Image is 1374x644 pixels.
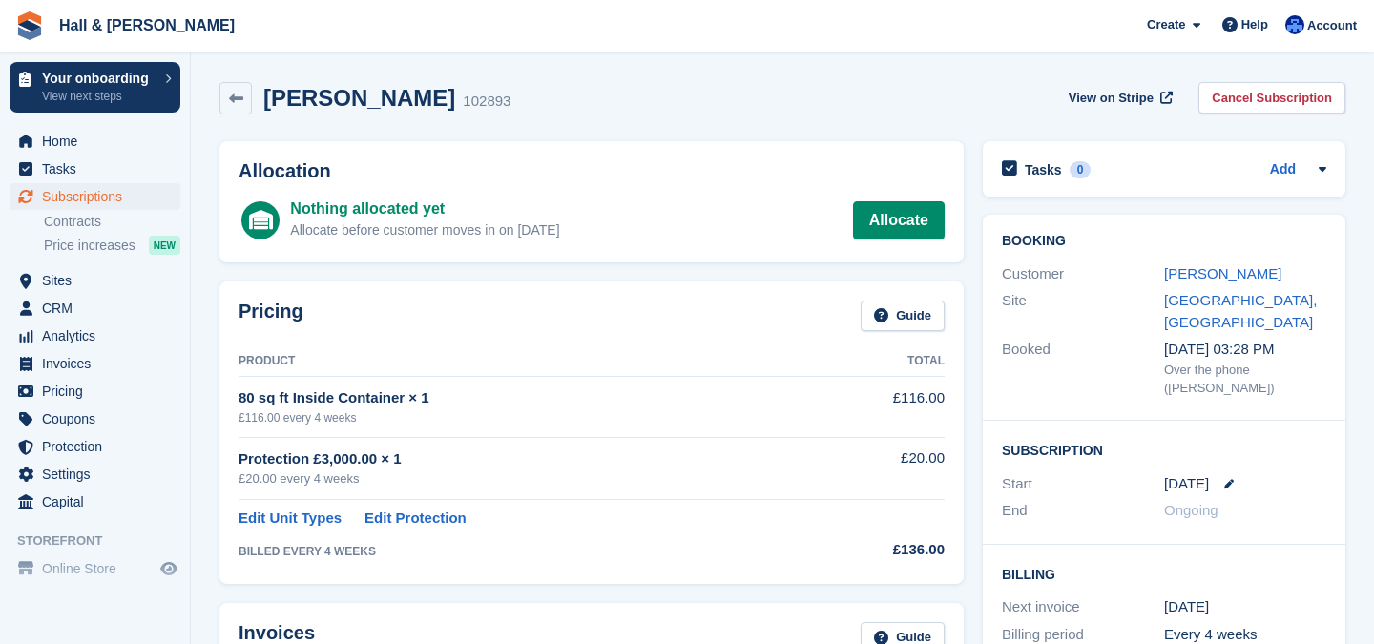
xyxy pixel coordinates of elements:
a: menu [10,461,180,488]
span: Capital [42,488,156,515]
span: Protection [42,433,156,460]
h2: Pricing [239,301,303,332]
h2: Tasks [1025,161,1062,178]
a: Hall & [PERSON_NAME] [52,10,242,41]
a: Add [1270,159,1296,181]
a: Price increases NEW [44,235,180,256]
a: menu [10,350,180,377]
div: End [1002,500,1164,522]
div: Start [1002,473,1164,495]
a: menu [10,267,180,294]
h2: [PERSON_NAME] [263,85,455,111]
span: CRM [42,295,156,322]
div: 80 sq ft Inside Container × 1 [239,387,814,409]
span: Coupons [42,405,156,432]
span: Invoices [42,350,156,377]
td: £116.00 [814,377,945,437]
span: Account [1307,16,1357,35]
a: Cancel Subscription [1198,82,1345,114]
p: View next steps [42,88,156,105]
a: View on Stripe [1061,82,1176,114]
a: Contracts [44,213,180,231]
span: Subscriptions [42,183,156,210]
span: Settings [42,461,156,488]
a: menu [10,488,180,515]
a: Edit Protection [364,508,467,530]
div: [DATE] 03:28 PM [1164,339,1326,361]
a: Your onboarding View next steps [10,62,180,113]
h2: Billing [1002,564,1326,583]
div: £136.00 [814,539,945,561]
div: Over the phone ([PERSON_NAME]) [1164,361,1326,398]
span: Pricing [42,378,156,405]
img: stora-icon-8386f47178a22dfd0bd8f6a31ec36ba5ce8667c1dd55bd0f319d3a0aa187defe.svg [15,11,44,40]
span: View on Stripe [1069,89,1154,108]
td: £20.00 [814,437,945,499]
span: Online Store [42,555,156,582]
a: menu [10,183,180,210]
div: Booked [1002,339,1164,398]
a: menu [10,128,180,155]
span: Sites [42,267,156,294]
h2: Allocation [239,160,945,182]
div: £116.00 every 4 weeks [239,409,814,426]
div: 102893 [463,91,510,113]
div: BILLED EVERY 4 WEEKS [239,543,814,560]
div: Customer [1002,263,1164,285]
a: Edit Unit Types [239,508,342,530]
span: Storefront [17,531,190,551]
span: Analytics [42,322,156,349]
th: Product [239,346,814,377]
a: Guide [861,301,945,332]
a: Preview store [157,557,180,580]
div: 0 [1070,161,1092,178]
span: Help [1241,15,1268,34]
a: menu [10,295,180,322]
div: Site [1002,290,1164,333]
div: [DATE] [1164,596,1326,618]
div: Allocate before customer moves in on [DATE] [290,220,559,240]
a: menu [10,555,180,582]
a: menu [10,156,180,182]
div: Nothing allocated yet [290,197,559,220]
div: Protection £3,000.00 × 1 [239,448,814,470]
span: Create [1147,15,1185,34]
a: Allocate [853,201,945,239]
th: Total [814,346,945,377]
a: menu [10,322,180,349]
time: 2025-08-23 00:00:00 UTC [1164,473,1209,495]
span: Price increases [44,237,135,255]
div: NEW [149,236,180,255]
span: Tasks [42,156,156,182]
h2: Subscription [1002,440,1326,459]
div: Next invoice [1002,596,1164,618]
img: Claire Banham [1285,15,1304,34]
h2: Booking [1002,234,1326,249]
div: £20.00 every 4 weeks [239,469,814,488]
a: menu [10,433,180,460]
span: Home [42,128,156,155]
span: Ongoing [1164,502,1218,518]
p: Your onboarding [42,72,156,85]
a: [GEOGRAPHIC_DATA], [GEOGRAPHIC_DATA] [1164,292,1317,330]
a: menu [10,378,180,405]
a: [PERSON_NAME] [1164,265,1281,281]
a: menu [10,405,180,432]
